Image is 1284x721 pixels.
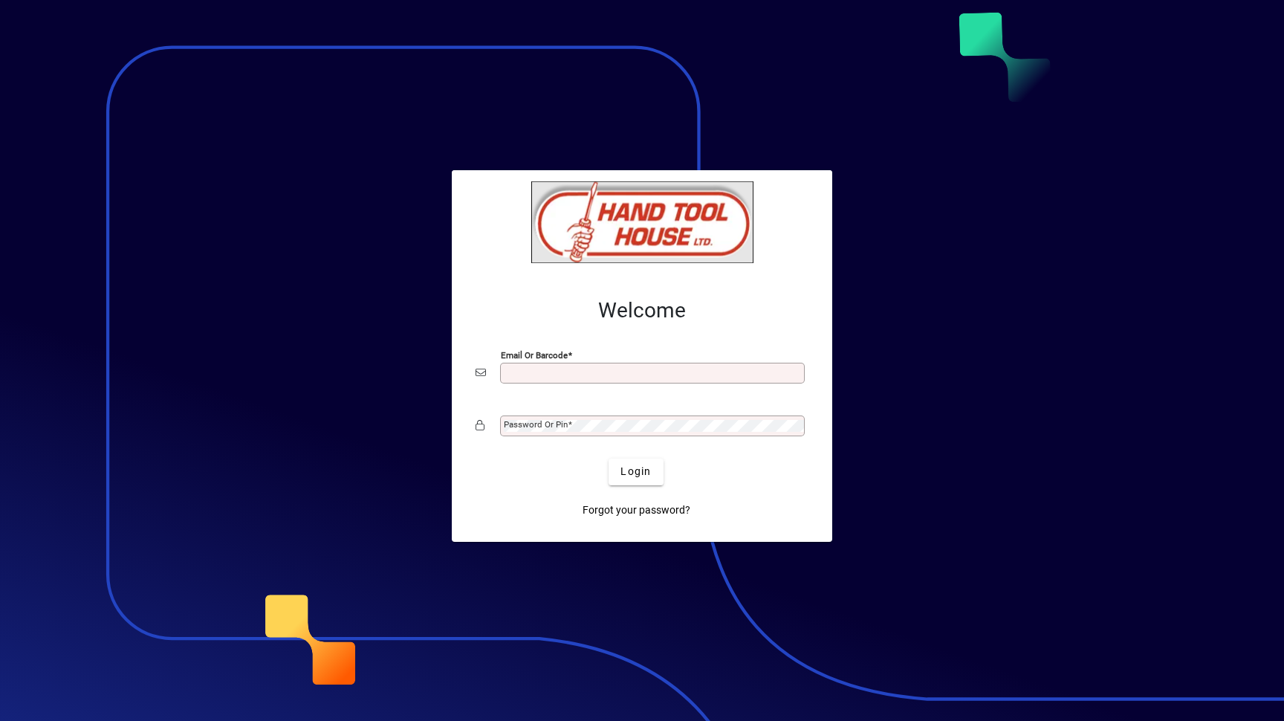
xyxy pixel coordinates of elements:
span: Login [620,464,651,479]
button: Login [609,459,663,485]
span: Forgot your password? [583,502,690,518]
mat-label: Password or Pin [504,419,568,430]
h2: Welcome [476,298,808,323]
a: Forgot your password? [577,497,696,524]
mat-label: Email or Barcode [501,349,568,360]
